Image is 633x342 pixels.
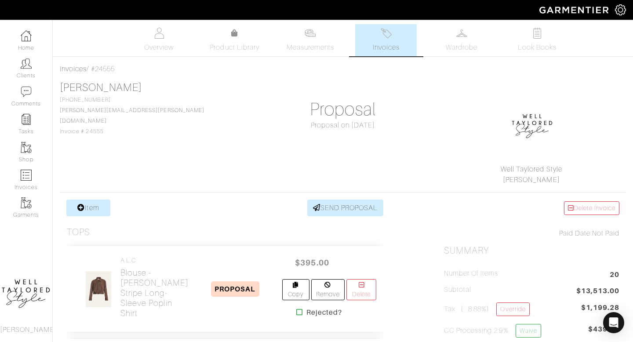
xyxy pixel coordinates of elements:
[255,120,430,131] div: Proposal on [DATE]
[120,257,189,264] h4: A.L.C.
[576,286,620,298] span: $13,513.00
[21,197,32,208] img: garments-icon-b7da505a4dc4fd61783c78ac3ca0ef83fa9d6f193b1c9dc38574b1d14d53ca28.png
[346,279,376,300] a: Delete
[506,24,568,56] a: Look Books
[610,269,619,281] span: 20
[21,86,32,97] img: comment-icon-a0a6a9ef722e966f86d9cbdc48e553b5cf19dbc54f86b18d962a5391bc8f6eb6.png
[559,229,592,237] span: Paid Date:
[21,170,32,181] img: orders-icon-0abe47150d42831381b5fb84f609e132dff9fe21cb692f30cb5eec754e2cba89.png
[501,165,562,173] a: Well Taylored Style
[444,324,541,338] h5: CC Processing 2.9%
[282,279,309,300] a: Copy
[431,24,492,56] a: Wardrobe
[120,257,189,318] a: A.L.C. Blouse -[PERSON_NAME] Stripe Long-Sleeve Poplin Shirt
[210,42,259,53] span: Product Library
[286,253,338,272] span: $395.00
[85,271,112,308] img: 57HCicSbgG5FvFHcnK9yQT2G
[510,102,554,146] img: 1593278135251.png.png
[535,2,615,18] img: garmentier-logo-header-white-b43fb05a5012e4ada735d5af1a66efaba907eab6374d6393d1fbf88cb4ef424d.png
[503,176,560,184] a: [PERSON_NAME]
[306,307,342,318] strong: Rejected?
[373,42,400,53] span: Invoices
[280,24,342,56] a: Measurements
[311,279,345,300] a: Remove
[581,302,619,313] span: $1,199.28
[444,302,530,316] h5: Tax ( : 8.88%)
[153,28,164,39] img: basicinfo-40fd8af6dae0f16599ec9e87c0ef1c0a1fdea2edbe929e3d69a839185d80c458.svg
[21,58,32,69] img: clients-icon-6bae9207a08558b7cb47a8932f037763ab4055f8c8b6bfacd5dc20c3e0201464.png
[516,324,541,338] a: Waive
[444,269,498,278] h5: Number of Items
[444,286,471,294] h5: Subtotal
[532,28,543,39] img: todo-9ac3debb85659649dc8f770b8b6100bb5dab4b48dedcbae339e5042a72dfd3cc.svg
[21,114,32,125] img: reminder-icon-8004d30b9f0a5d33ae49ab947aed9ed385cf756f9e5892f1edd6e32f2345188e.png
[21,142,32,153] img: garments-icon-b7da505a4dc4fd61783c78ac3ca0ef83fa9d6f193b1c9dc38574b1d14d53ca28.png
[66,200,110,216] a: Item
[60,97,204,135] span: [PHONE_NUMBER] Invoice # 24555
[21,30,32,41] img: dashboard-icon-dbcd8f5a0b271acd01030246c82b418ddd0df26cd7fceb0bd07c9910d44c42f6.png
[60,107,204,124] a: [PERSON_NAME][EMAIL_ADDRESS][PERSON_NAME][DOMAIN_NAME]
[355,24,417,56] a: Invoices
[564,201,619,215] a: Delete Invoice
[603,312,624,333] div: Open Intercom Messenger
[204,28,266,53] a: Product Library
[60,82,142,93] a: [PERSON_NAME]
[444,228,619,239] div: Not Paid
[307,200,384,216] a: SEND PROPOSAL
[518,42,557,53] span: Look Books
[305,28,316,39] img: measurements-466bbee1fd09ba9460f595b01e5d73f9e2bff037440d3c8f018324cb6cdf7a4a.svg
[66,227,90,238] h3: Tops
[211,281,259,297] span: PROPOSAL
[144,42,174,53] span: Overview
[120,268,189,318] h2: Blouse - [PERSON_NAME] Stripe Long-Sleeve Poplin Shirt
[255,99,430,120] h1: Proposal
[60,65,87,73] a: Invoices
[381,28,392,39] img: orders-27d20c2124de7fd6de4e0e44c1d41de31381a507db9b33961299e4e07d508b8c.svg
[446,42,477,53] span: Wardrobe
[287,42,335,53] span: Measurements
[444,245,619,256] h2: Summary
[615,4,626,15] img: gear-icon-white-bd11855cb880d31180b6d7d6211b90ccbf57a29d726f0c71d8c61bd08dd39cc2.png
[588,324,619,341] span: $439.71
[496,302,529,316] a: Override
[128,24,190,56] a: Overview
[60,64,626,74] div: / #24555
[456,28,467,39] img: wardrobe-487a4870c1b7c33e795ec22d11cfc2ed9d08956e64fb3008fe2437562e282088.svg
